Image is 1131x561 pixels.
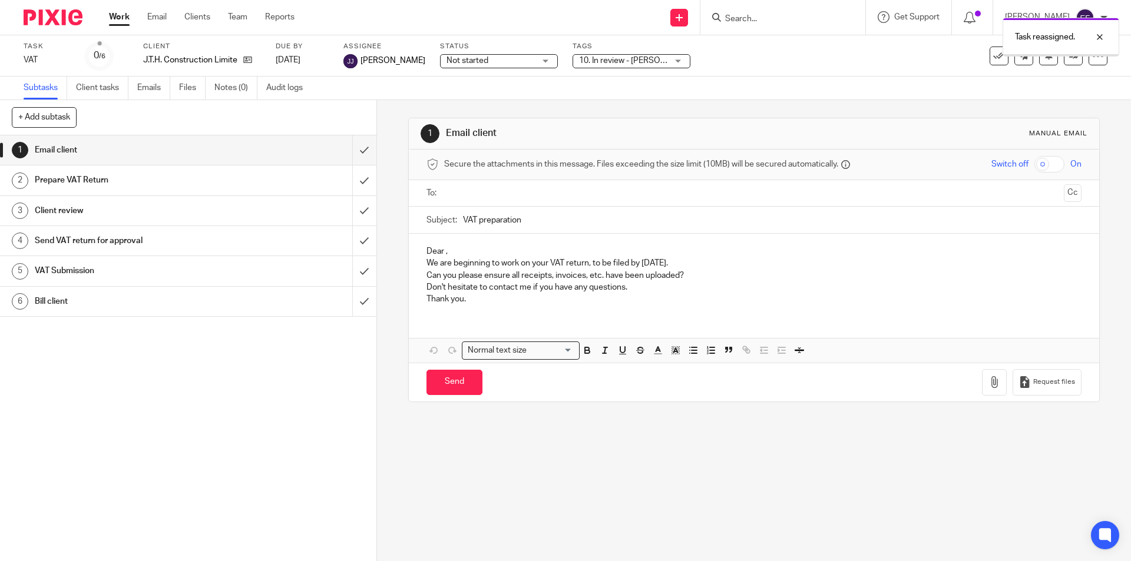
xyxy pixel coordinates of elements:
[109,11,130,23] a: Work
[446,127,779,140] h1: Email client
[426,187,439,199] label: To:
[1064,184,1082,202] button: Cc
[12,203,28,219] div: 3
[361,55,425,67] span: [PERSON_NAME]
[421,124,439,143] div: 1
[276,42,329,51] label: Due by
[24,42,71,51] label: Task
[35,141,239,159] h1: Email client
[12,172,28,189] div: 2
[24,54,71,66] div: VAT
[343,42,425,51] label: Assignee
[184,11,210,23] a: Clients
[991,158,1029,170] span: Switch off
[35,293,239,310] h1: Bill client
[440,42,558,51] label: Status
[426,245,1081,257] p: Dear ,
[1070,158,1082,170] span: On
[228,11,247,23] a: Team
[143,54,237,66] p: J.T.H. Construction Limited
[426,370,482,395] input: Send
[147,11,167,23] a: Email
[1013,369,1081,396] button: Request files
[35,202,239,220] h1: Client review
[265,11,295,23] a: Reports
[426,293,1081,305] p: Thank you.
[1076,8,1094,27] img: svg%3E
[24,77,67,99] a: Subtasks
[35,262,239,280] h1: VAT Submission
[1029,129,1087,138] div: Manual email
[447,57,488,65] span: Not started
[462,341,580,360] div: Search for option
[426,257,1081,269] p: We are beginning to work on your VAT return, to be filed by [DATE].
[530,344,573,357] input: Search for option
[343,54,358,68] img: svg%3E
[137,77,170,99] a: Emails
[12,142,28,158] div: 1
[24,9,82,25] img: Pixie
[214,77,257,99] a: Notes (0)
[444,158,838,170] span: Secure the attachments in this message. Files exceeding the size limit (10MB) will be secured aut...
[276,56,300,64] span: [DATE]
[94,49,105,62] div: 0
[426,270,1081,281] p: Can you please ensure all receipts, invoices, etc. have been uploaded?
[266,77,312,99] a: Audit logs
[12,263,28,280] div: 5
[35,232,239,250] h1: Send VAT return for approval
[76,77,128,99] a: Client tasks
[426,214,457,226] label: Subject:
[465,344,529,357] span: Normal text size
[143,42,261,51] label: Client
[426,281,1081,293] p: Don't hesitate to contact me if you have any questions.
[1033,377,1075,387] span: Request files
[579,57,696,65] span: 10. In review - [PERSON_NAME]
[12,233,28,249] div: 4
[99,53,105,59] small: /6
[35,171,239,189] h1: Prepare VAT Return
[12,107,77,127] button: + Add subtask
[1015,31,1075,43] p: Task reassigned.
[12,293,28,310] div: 6
[179,77,206,99] a: Files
